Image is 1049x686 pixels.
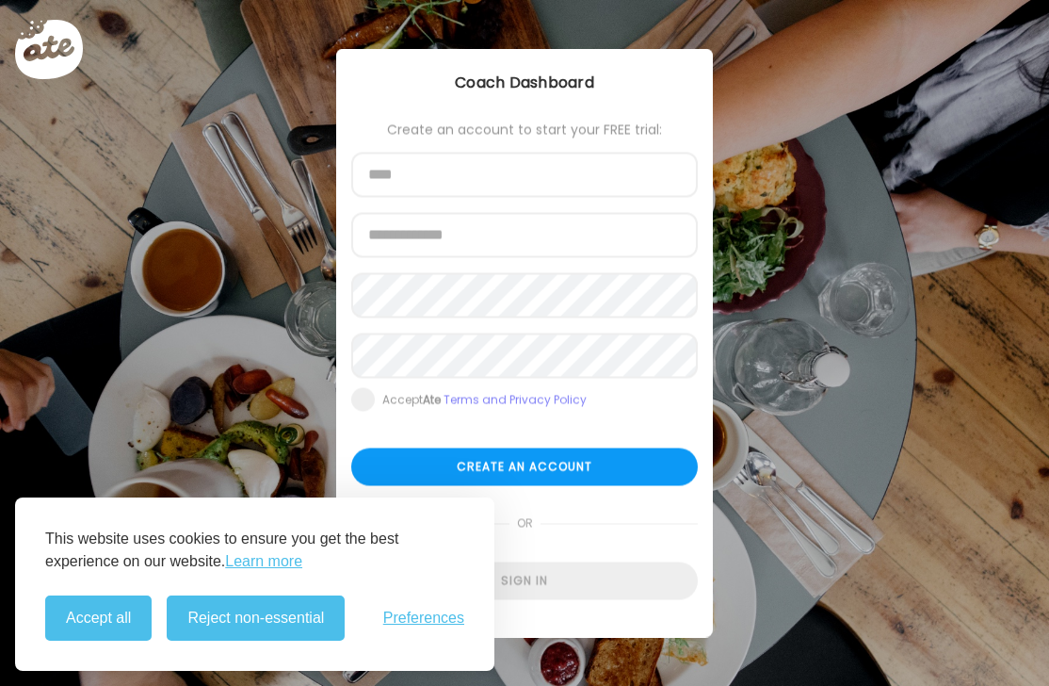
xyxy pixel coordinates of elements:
button: Accept all cookies [45,596,152,641]
a: Terms and Privacy Policy [444,392,587,408]
div: Coach Dashboard [336,72,713,94]
div: Create an account [351,449,698,486]
div: Create an account to start your FREE trial: [351,122,698,138]
span: or [509,505,541,543]
div: Accept [382,393,587,408]
p: This website uses cookies to ensure you get the best experience on our website. [45,528,464,573]
button: Reject non-essential [167,596,345,641]
span: Preferences [383,610,464,627]
button: Toggle preferences [383,610,464,627]
div: Sign in [351,563,698,600]
b: Ate [423,392,441,408]
a: Learn more [225,550,302,573]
